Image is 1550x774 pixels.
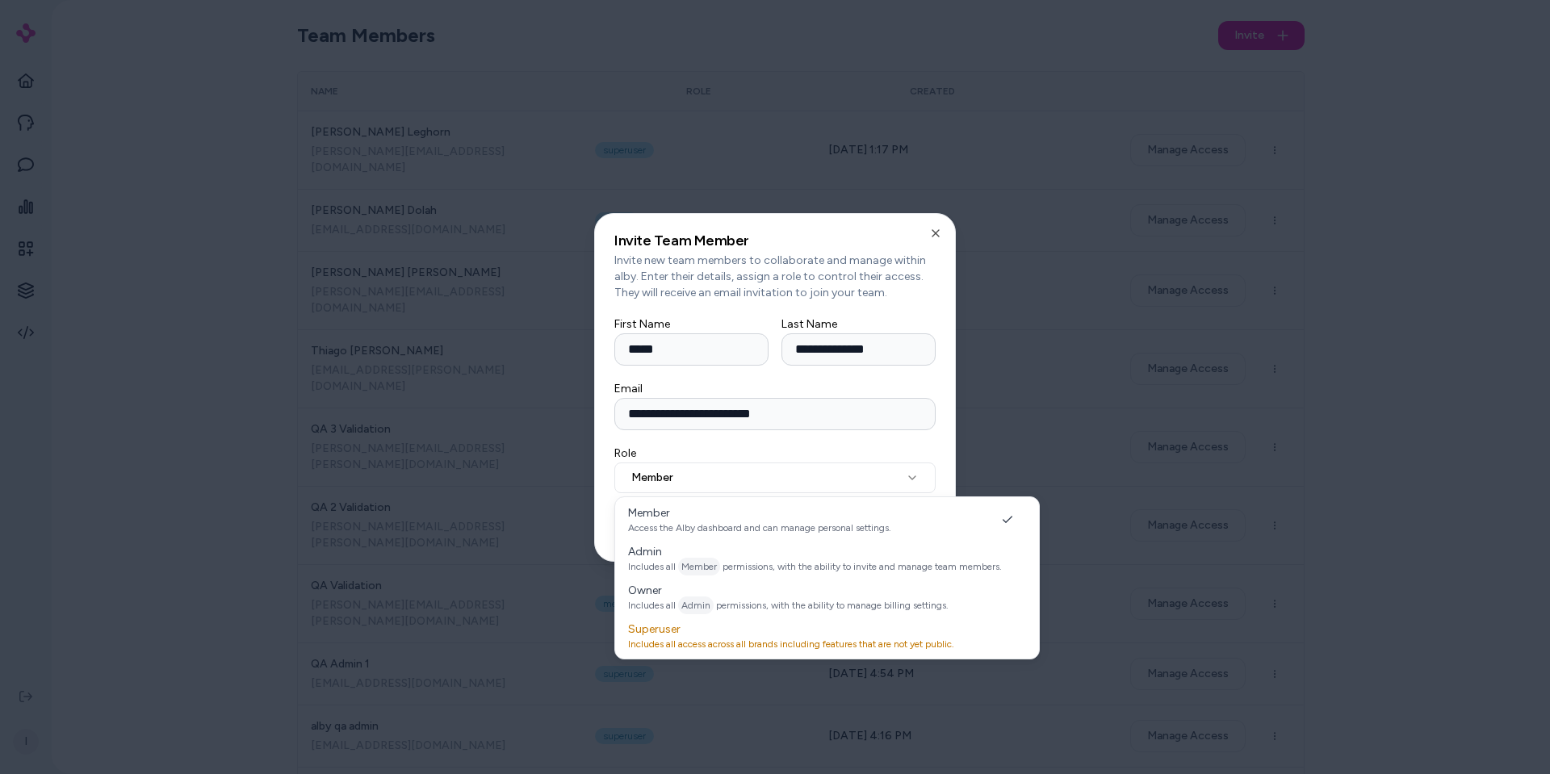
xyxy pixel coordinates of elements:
label: Role [614,446,636,460]
span: Member [678,558,720,575]
p: Includes all permissions, with the ability to invite and manage team members. [628,560,1002,573]
label: Last Name [781,317,837,331]
label: First Name [614,317,670,331]
p: Invite new team members to collaborate and manage within alby. Enter their details, assign a role... [614,253,936,301]
h2: Invite Team Member [614,233,936,248]
p: Includes all permissions, with the ability to manage billing settings. [628,599,949,612]
span: Member [628,506,670,520]
span: Admin [678,596,714,614]
span: Admin [628,545,662,559]
p: Access the Alby dashboard and can manage personal settings. [628,521,891,534]
span: Owner [628,584,662,597]
label: Email [614,382,643,395]
span: Superuser [628,622,681,636]
p: Includes all access across all brands including features that are not yet public. [628,638,954,651]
